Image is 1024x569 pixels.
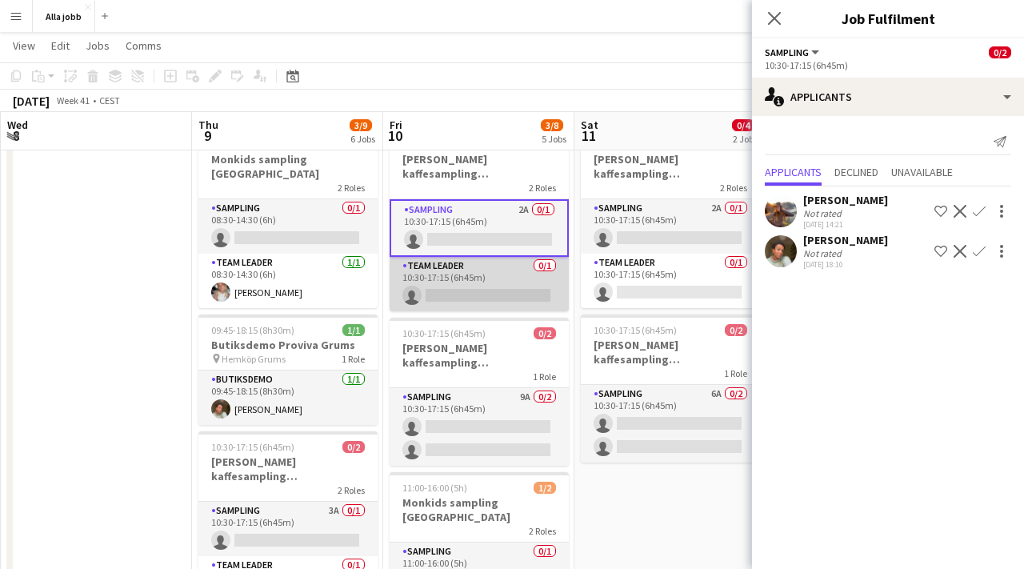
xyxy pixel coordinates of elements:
[211,324,294,336] span: 09:45-18:15 (8h30m)
[534,482,556,494] span: 1/2
[6,35,42,56] a: View
[342,441,365,453] span: 0/2
[5,126,28,145] span: 8
[86,38,110,53] span: Jobs
[529,525,556,537] span: 2 Roles
[803,247,845,259] div: Not rated
[222,353,286,365] span: Hemköp Grums
[725,324,747,336] span: 0/2
[33,1,95,32] button: Alla jobb
[720,182,747,194] span: 2 Roles
[803,193,888,207] div: [PERSON_NAME]
[198,152,378,181] h3: Monkids sampling [GEOGRAPHIC_DATA]
[390,129,569,311] app-job-card: 10:30-17:15 (6h45m)0/2[PERSON_NAME] kaffesampling [GEOGRAPHIC_DATA]2 RolesSampling2A0/110:30-17:1...
[198,118,218,132] span: Thu
[533,371,556,383] span: 1 Role
[581,199,760,254] app-card-role: Sampling2A0/110:30-17:15 (6h45m)
[581,385,760,463] app-card-role: Sampling6A0/210:30-17:15 (6h45m)
[390,341,569,370] h3: [PERSON_NAME] kaffesampling [GEOGRAPHIC_DATA]
[99,94,120,106] div: CEST
[390,257,569,311] app-card-role: Team Leader0/110:30-17:15 (6h45m)
[198,199,378,254] app-card-role: Sampling0/108:30-14:30 (6h)
[891,166,953,178] span: Unavailable
[581,129,760,308] app-job-card: 10:30-17:15 (6h45m)0/2[PERSON_NAME] kaffesampling [GEOGRAPHIC_DATA]2 RolesSampling2A0/110:30-17:1...
[198,315,378,425] app-job-card: 09:45-18:15 (8h30m)1/1Butiksdemo Proviva Grums Hemköp Grums1 RoleButiksdemo1/109:45-18:15 (8h30m)...
[338,182,365,194] span: 2 Roles
[198,254,378,308] app-card-role: Team Leader1/108:30-14:30 (6h)[PERSON_NAME]
[803,259,888,270] div: [DATE] 18:10
[581,118,598,132] span: Sat
[834,166,878,178] span: Declined
[578,126,598,145] span: 11
[803,207,845,219] div: Not rated
[13,38,35,53] span: View
[387,126,402,145] span: 10
[765,166,822,178] span: Applicants
[45,35,76,56] a: Edit
[7,118,28,132] span: Wed
[350,133,375,145] div: 6 Jobs
[342,324,365,336] span: 1/1
[752,8,1024,29] h3: Job Fulfilment
[989,46,1011,58] span: 0/2
[119,35,168,56] a: Comms
[198,502,378,556] app-card-role: Sampling3A0/110:30-17:15 (6h45m)
[390,118,402,132] span: Fri
[390,318,569,466] app-job-card: 10:30-17:15 (6h45m)0/2[PERSON_NAME] kaffesampling [GEOGRAPHIC_DATA]1 RoleSampling9A0/210:30-17:15...
[765,46,822,58] button: Sampling
[402,482,467,494] span: 11:00-16:00 (5h)
[733,133,758,145] div: 2 Jobs
[765,46,809,58] span: Sampling
[390,388,569,466] app-card-role: Sampling9A0/210:30-17:15 (6h45m)
[196,126,218,145] span: 9
[350,119,372,131] span: 3/9
[13,93,50,109] div: [DATE]
[541,119,563,131] span: 3/8
[198,338,378,352] h3: Butiksdemo Proviva Grums
[765,59,1011,71] div: 10:30-17:15 (6h45m)
[390,199,569,257] app-card-role: Sampling2A0/110:30-17:15 (6h45m)
[390,495,569,524] h3: Monkids sampling [GEOGRAPHIC_DATA]
[534,327,556,339] span: 0/2
[198,371,378,425] app-card-role: Butiksdemo1/109:45-18:15 (8h30m)[PERSON_NAME]
[581,315,760,463] app-job-card: 10:30-17:15 (6h45m)0/2[PERSON_NAME] kaffesampling [GEOGRAPHIC_DATA]1 RoleSampling6A0/210:30-17:15...
[402,327,486,339] span: 10:30-17:15 (6h45m)
[198,455,378,483] h3: [PERSON_NAME] kaffesampling [GEOGRAPHIC_DATA]
[724,367,747,379] span: 1 Role
[542,133,566,145] div: 5 Jobs
[581,338,760,367] h3: [PERSON_NAME] kaffesampling [GEOGRAPHIC_DATA]
[529,182,556,194] span: 2 Roles
[581,152,760,181] h3: [PERSON_NAME] kaffesampling [GEOGRAPHIC_DATA]
[594,324,677,336] span: 10:30-17:15 (6h45m)
[803,219,888,230] div: [DATE] 14:21
[198,129,378,308] app-job-card: 08:30-14:30 (6h)1/2Monkids sampling [GEOGRAPHIC_DATA]2 RolesSampling0/108:30-14:30 (6h) Team Lead...
[126,38,162,53] span: Comms
[79,35,116,56] a: Jobs
[53,94,93,106] span: Week 41
[752,78,1024,116] div: Applicants
[732,119,754,131] span: 0/4
[581,254,760,308] app-card-role: Team Leader0/110:30-17:15 (6h45m)
[211,441,294,453] span: 10:30-17:15 (6h45m)
[338,484,365,496] span: 2 Roles
[51,38,70,53] span: Edit
[803,233,888,247] div: [PERSON_NAME]
[390,152,569,181] h3: [PERSON_NAME] kaffesampling [GEOGRAPHIC_DATA]
[342,353,365,365] span: 1 Role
